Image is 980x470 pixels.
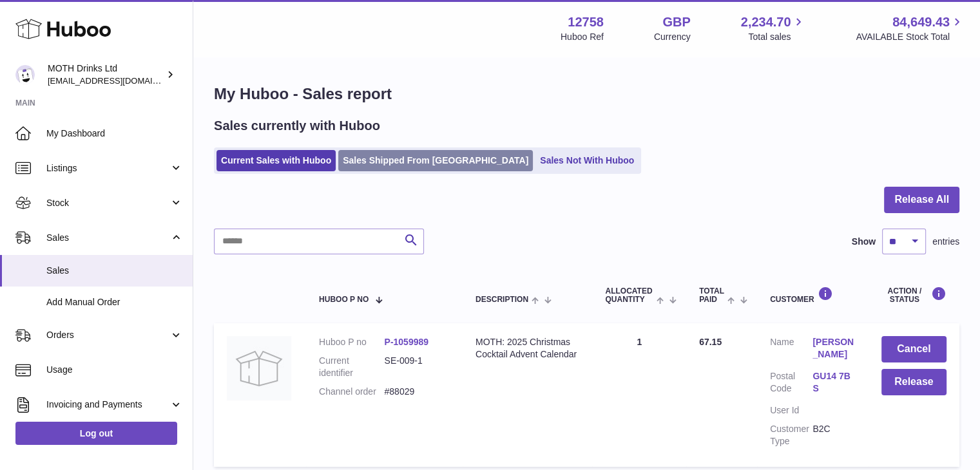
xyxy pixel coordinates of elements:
[881,287,946,304] div: Action / Status
[46,329,169,341] span: Orders
[770,404,812,417] dt: User Id
[699,287,724,304] span: Total paid
[46,232,169,244] span: Sales
[699,337,722,347] span: 67.15
[770,423,812,447] dt: Customer Type
[770,287,855,304] div: Customer
[319,386,384,398] dt: Channel order
[812,423,855,447] dd: B2C
[932,236,959,248] span: entries
[856,14,965,43] a: 84,649.43 AVAILABLE Stock Total
[15,422,177,445] a: Log out
[812,370,855,395] a: GU14 7BS
[15,65,35,84] img: orders@mothdrinks.com
[654,31,691,43] div: Currency
[881,336,946,362] button: Cancel
[319,336,384,348] dt: Huboo P no
[48,75,189,86] span: [EMAIL_ADDRESS][DOMAIN_NAME]
[319,355,384,379] dt: Current identifier
[748,31,805,43] span: Total sales
[46,265,183,277] span: Sales
[384,386,449,398] dd: #88029
[892,14,950,31] span: 84,649.43
[881,369,946,395] button: Release
[384,337,428,347] a: P-1059989
[741,14,806,43] a: 2,234.70 Total sales
[662,14,690,31] strong: GBP
[319,296,369,304] span: Huboo P no
[770,370,812,398] dt: Postal Code
[561,31,604,43] div: Huboo Ref
[476,336,579,361] div: MOTH: 2025 Christmas Cocktail Advent Calendar
[214,117,380,135] h2: Sales currently with Huboo
[46,364,183,376] span: Usage
[48,62,164,87] div: MOTH Drinks Ltd
[476,296,528,304] span: Description
[46,399,169,411] span: Invoicing and Payments
[741,14,791,31] span: 2,234.70
[46,162,169,174] span: Listings
[856,31,965,43] span: AVAILABLE Stock Total
[884,187,959,213] button: Release All
[216,150,336,171] a: Current Sales with Huboo
[770,336,812,364] dt: Name
[46,296,183,308] span: Add Manual Order
[214,84,959,104] h1: My Huboo - Sales report
[852,236,876,248] label: Show
[338,150,533,171] a: Sales Shipped From [GEOGRAPHIC_DATA]
[605,287,653,304] span: ALLOCATED Quantity
[46,127,183,140] span: My Dashboard
[384,355,449,379] dd: SE-009-1
[46,197,169,209] span: Stock
[592,323,686,466] td: 1
[227,336,291,400] img: no-photo.jpg
[568,14,604,31] strong: 12758
[535,150,639,171] a: Sales Not With Huboo
[812,336,855,361] a: [PERSON_NAME]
